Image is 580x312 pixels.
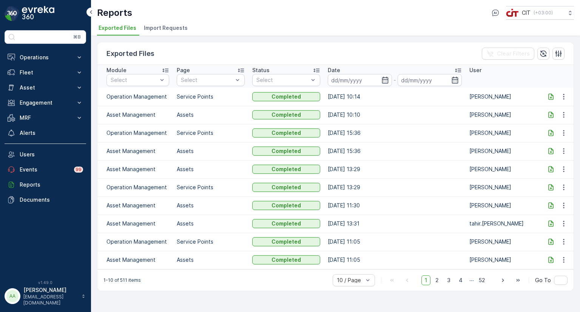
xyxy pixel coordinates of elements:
button: Engagement [5,95,86,110]
p: Clear Filters [497,50,530,57]
button: Completed [252,183,320,192]
p: Select [111,76,157,84]
p: Completed [271,165,301,173]
a: Reports [5,177,86,192]
img: logo_dark-DEwI_e13.png [22,6,54,21]
button: Clear Filters [482,48,534,60]
td: [PERSON_NAME] [466,178,541,196]
td: Service Points [173,178,248,196]
p: Completed [271,184,301,191]
button: Completed [252,165,320,174]
td: [DATE] 11:05 [324,251,466,269]
td: [DATE] 10:10 [324,106,466,124]
button: Completed [252,92,320,101]
img: cit-logo_pOk6rL0.png [506,9,519,17]
td: [PERSON_NAME] [466,251,541,269]
p: Select [256,76,309,84]
p: CIT [522,9,531,17]
span: 52 [475,275,489,285]
p: Events [20,166,69,173]
p: Reports [20,181,83,188]
td: Asset Management [97,160,173,178]
button: MRF [5,110,86,125]
span: 3 [444,275,454,285]
td: [DATE] 11:30 [324,196,466,215]
p: Completed [271,220,301,227]
p: Engagement [20,99,71,107]
td: tahir.[PERSON_NAME] [466,215,541,233]
button: Completed [252,147,320,156]
p: Fleet [20,69,71,76]
td: [PERSON_NAME] [466,233,541,251]
input: dd/mm/yyyy [398,74,462,86]
p: [PERSON_NAME] [23,286,78,294]
td: [DATE] 15:36 [324,124,466,142]
td: Asset Management [97,251,173,269]
td: [PERSON_NAME] [466,106,541,124]
button: Completed [252,128,320,137]
p: Completed [271,256,301,264]
td: Operation Management [97,124,173,142]
p: MRF [20,114,71,122]
p: Status [252,66,270,74]
span: Import Requests [144,24,188,32]
button: CIT(+03:00) [506,6,574,20]
p: Module [106,66,126,74]
a: Users [5,147,86,162]
button: Completed [252,255,320,264]
p: Operations [20,54,71,61]
p: [EMAIL_ADDRESS][DOMAIN_NAME] [23,294,78,306]
button: Completed [252,219,320,228]
a: Documents [5,192,86,207]
td: Asset Management [97,215,173,233]
td: Service Points [173,88,248,106]
td: [DATE] 13:29 [324,178,466,196]
p: Users [20,151,83,158]
td: [PERSON_NAME] [466,124,541,142]
p: User [469,66,481,74]
td: Asset Management [97,196,173,215]
td: Operation Management [97,178,173,196]
p: 1-10 of 511 items [103,277,141,283]
div: AA [6,290,19,302]
p: ... [469,275,474,285]
td: [DATE] 13:29 [324,160,466,178]
img: logo [5,6,20,21]
td: Assets [173,215,248,233]
td: Service Points [173,233,248,251]
td: Asset Management [97,142,173,160]
td: [PERSON_NAME] [466,142,541,160]
span: 1 [421,275,430,285]
p: ⌘B [73,34,81,40]
td: [PERSON_NAME] [466,196,541,215]
p: Alerts [20,129,83,137]
td: Assets [173,160,248,178]
span: 2 [432,275,442,285]
span: Go To [535,276,551,284]
a: Alerts [5,125,86,141]
p: Completed [271,93,301,100]
p: Completed [271,129,301,137]
a: Events99 [5,162,86,177]
p: Documents [20,196,83,204]
td: Operation Management [97,88,173,106]
p: Page [177,66,190,74]
p: Date [328,66,340,74]
p: Select [181,76,233,84]
p: Reports [97,7,132,19]
input: dd/mm/yyyy [328,74,392,86]
td: Assets [173,142,248,160]
p: Exported Files [106,48,154,59]
button: Completed [252,201,320,210]
td: [DATE] 10:14 [324,88,466,106]
td: Service Points [173,124,248,142]
td: Assets [173,251,248,269]
button: Asset [5,80,86,95]
p: Completed [271,111,301,119]
td: [DATE] 13:31 [324,215,466,233]
td: [PERSON_NAME] [466,88,541,106]
td: Asset Management [97,106,173,124]
p: - [393,76,396,85]
span: 4 [455,275,466,285]
p: Completed [271,238,301,246]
